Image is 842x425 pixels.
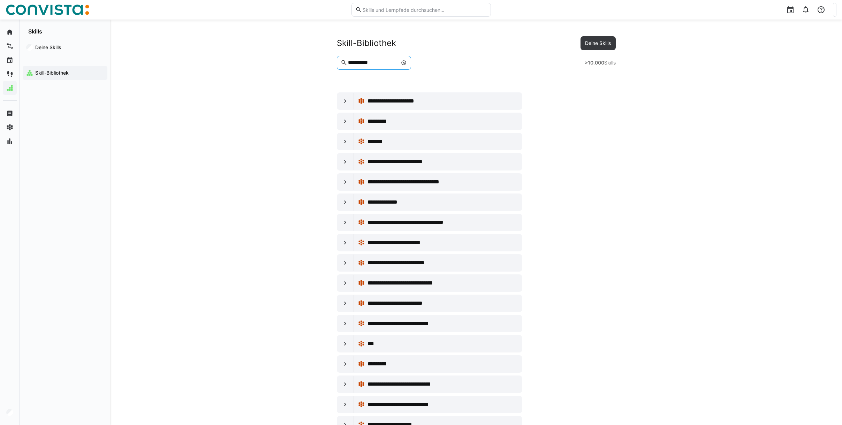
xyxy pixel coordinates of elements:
div: Skills [585,59,616,66]
span: Deine Skills [584,40,612,47]
div: Skill-Bibliothek [337,38,396,48]
button: Deine Skills [581,36,616,50]
input: Skills und Lernpfade durchsuchen… [362,7,487,13]
strong: >10.000 [585,60,604,66]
